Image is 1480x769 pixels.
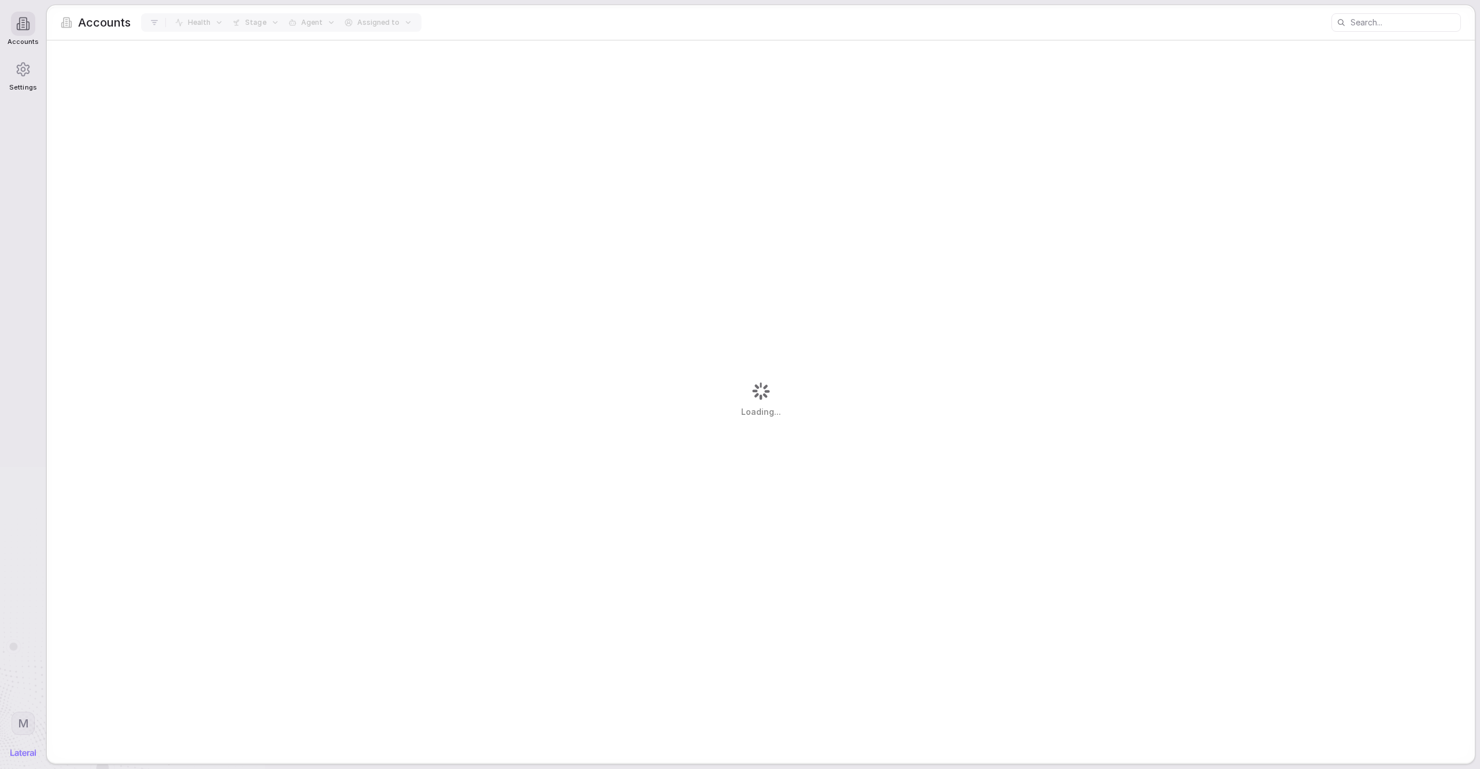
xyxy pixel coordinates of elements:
[741,406,781,418] span: Loading...
[188,18,210,27] span: Health
[8,51,39,97] a: Settings
[245,18,266,27] span: Stage
[10,749,36,756] img: Lateral
[78,14,131,31] span: Accounts
[8,38,39,46] span: Accounts
[301,18,323,27] span: Agent
[357,18,399,27] span: Assigned to
[1350,14,1460,31] input: Search...
[8,6,39,51] a: Accounts
[9,84,36,91] span: Settings
[18,716,29,731] span: M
